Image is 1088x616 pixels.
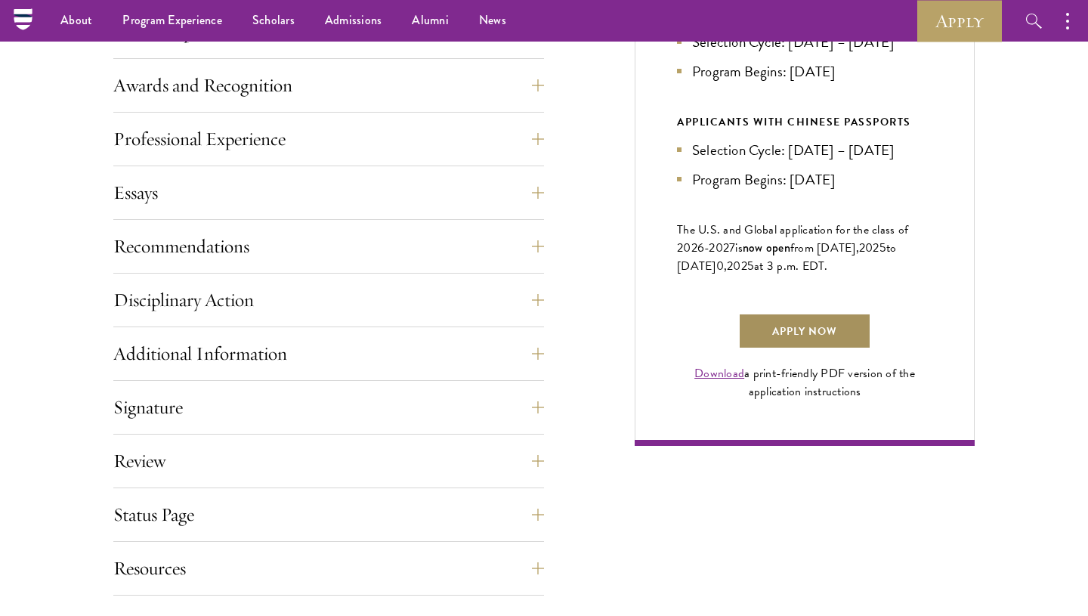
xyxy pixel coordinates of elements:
span: 5 [879,239,886,257]
span: The U.S. and Global application for the class of 202 [677,221,908,257]
span: from [DATE], [790,239,859,257]
span: 202 [727,257,747,275]
button: Review [113,443,544,479]
span: now open [743,239,790,256]
button: Additional Information [113,336,544,372]
a: Download [694,364,744,382]
li: Program Begins: [DATE] [677,60,932,82]
span: , [724,257,727,275]
div: a print-friendly PDF version of the application instructions [677,364,932,401]
span: at 3 p.m. EDT. [754,257,828,275]
button: Awards and Recognition [113,67,544,104]
span: to [DATE] [677,239,896,275]
a: Apply Now [738,313,871,349]
li: Selection Cycle: [DATE] – [DATE] [677,31,932,53]
button: Status Page [113,497,544,533]
button: Signature [113,389,544,426]
span: -202 [704,239,729,257]
span: 6 [697,239,704,257]
span: 0 [716,257,724,275]
button: Resources [113,550,544,587]
span: is [735,239,743,257]
li: Program Begins: [DATE] [677,169,932,190]
button: Recommendations [113,228,544,265]
li: Selection Cycle: [DATE] – [DATE] [677,139,932,161]
button: Disciplinary Action [113,282,544,318]
span: 5 [747,257,754,275]
div: APPLICANTS WITH CHINESE PASSPORTS [677,113,932,132]
button: Essays [113,175,544,211]
span: 7 [729,239,735,257]
span: 202 [859,239,879,257]
button: Professional Experience [113,121,544,157]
